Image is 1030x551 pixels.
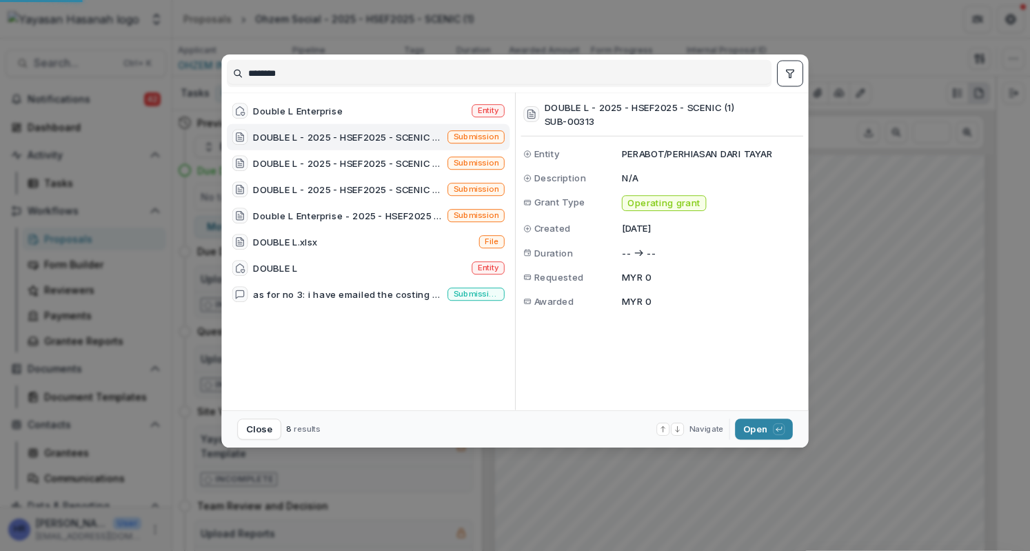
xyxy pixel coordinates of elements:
span: File [485,237,498,246]
span: 8 [286,424,292,434]
button: Open [735,419,793,439]
p: MYR 0 [622,294,800,308]
span: Requested [534,270,584,284]
p: MYR 0 [622,270,800,284]
span: Submission [454,132,499,141]
span: Submission [454,210,499,220]
div: Double L Enterprise - 2025 - HSEF2025 - SCENIC (1) [253,209,443,223]
p: -- [647,246,656,259]
span: Grant Type [534,195,585,209]
div: DOUBLE L [253,261,298,275]
div: DOUBLE L.xlsx [253,235,317,249]
span: Submission [454,158,499,168]
span: Description [534,171,587,185]
span: results [294,424,321,434]
p: [DATE] [622,221,800,235]
span: Entity [534,147,560,161]
div: DOUBLE L - 2025 - HSEF2025 - SCENIC (1) [253,157,443,170]
span: Created [534,221,571,235]
span: Navigate [689,423,724,435]
div: Double L Enterprise [253,104,343,118]
span: Entity [478,106,498,115]
p: PERABOT/PERHIASAN DARI TAYAR [622,147,800,161]
button: Close [237,419,281,439]
span: Operating grant [627,198,700,209]
p: -- [622,246,631,259]
h3: DOUBLE L - 2025 - HSEF2025 - SCENIC (1) [545,101,735,114]
span: Entity [478,263,498,272]
div: DOUBLE L - 2025 - HSEF2025 - SCENIC (1) [253,183,443,197]
span: Submission comment [454,289,499,299]
span: Awarded [534,294,574,308]
div: DOUBLE L - 2025 - HSEF2025 - SCENIC (1) [253,130,443,144]
p: N/A [622,171,800,185]
span: Submission [454,184,499,194]
div: as for no 3: i have emailed the costing breakdown. maybe you double check in my email. i wanted t... [253,288,443,301]
span: Duration [534,246,574,259]
button: toggle filters [777,61,803,87]
h3: SUB-00313 [545,114,735,128]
